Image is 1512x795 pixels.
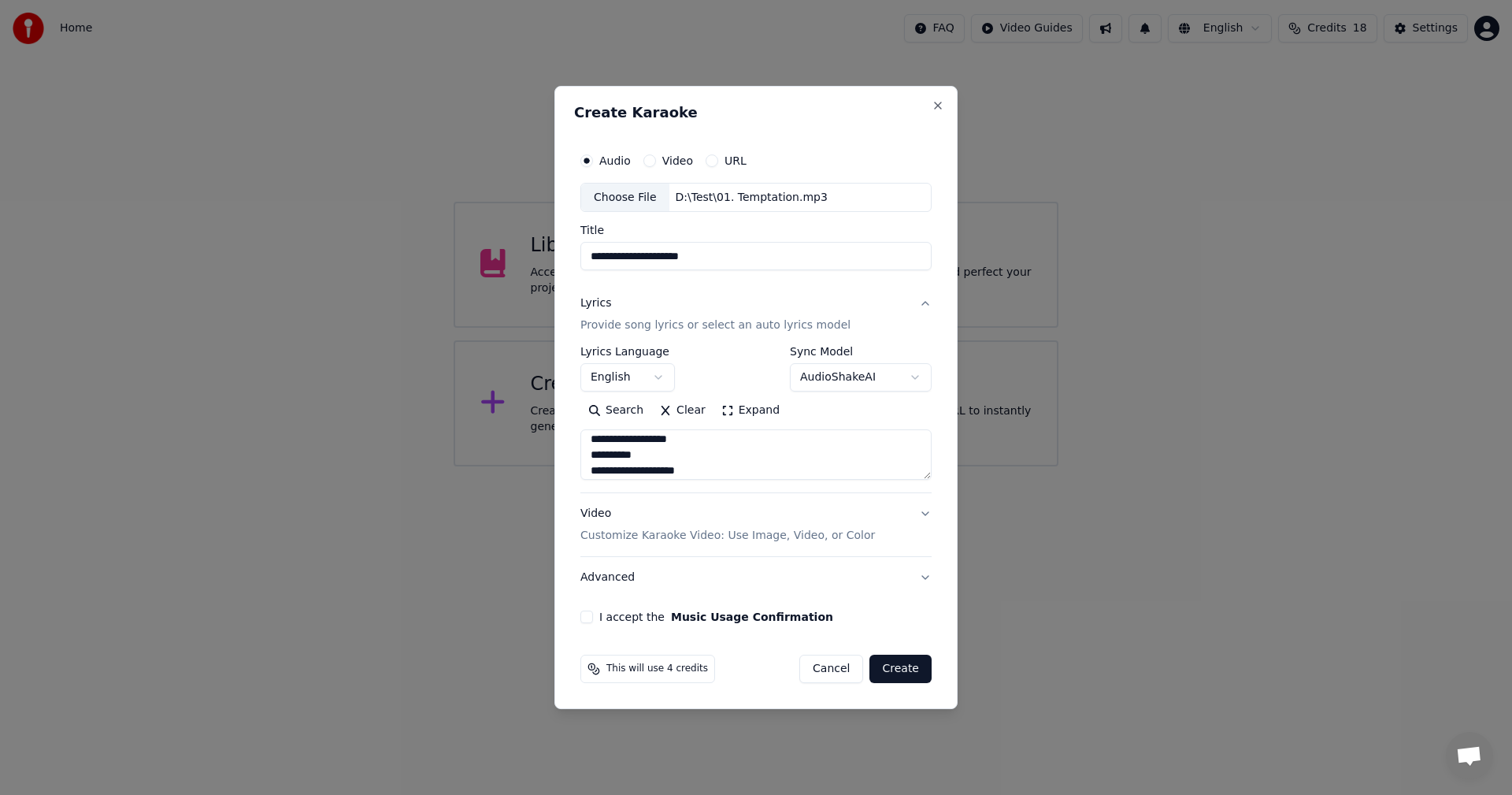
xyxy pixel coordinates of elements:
[651,399,713,424] button: Clear
[669,190,834,206] div: D:\Test\01. Temptation.mp3
[599,155,631,166] label: Audio
[580,347,932,493] div: LyricsProvide song lyrics or select an auto lyrics model
[580,225,932,236] label: Title
[790,347,932,358] label: Sync Model
[606,663,708,675] span: This will use 4 credits
[580,284,932,347] button: LyricsProvide song lyrics or select an auto lyrics model
[580,507,875,544] div: Video
[574,106,938,120] h2: Create Karaoke
[580,528,875,544] p: Customize Karaoke Video: Use Image, Video, or Color
[799,655,863,683] button: Cancel
[580,296,611,312] div: Lyrics
[581,184,669,212] div: Choose File
[724,155,747,166] label: URL
[671,611,833,622] button: I accept the
[580,494,932,557] button: VideoCustomize Karaoke Video: Use Image, Video, or Color
[713,399,787,424] button: Expand
[869,655,932,683] button: Create
[599,611,833,622] label: I accept the
[580,399,651,424] button: Search
[580,557,932,598] button: Advanced
[580,347,675,358] label: Lyrics Language
[580,318,850,334] p: Provide song lyrics or select an auto lyrics model
[662,155,693,166] label: Video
